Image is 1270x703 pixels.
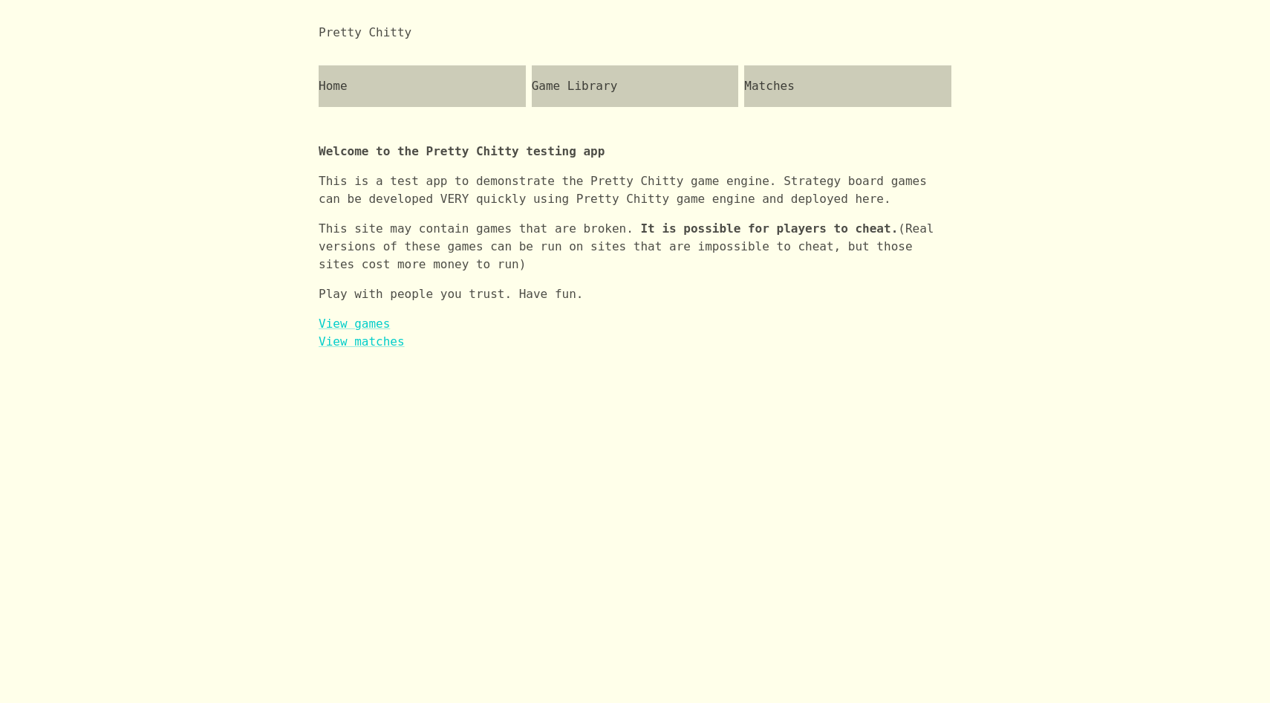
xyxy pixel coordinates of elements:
[319,119,951,172] p: Welcome to the Pretty Chitty testing app
[532,65,739,107] a: Game Library
[640,221,898,236] b: It is possible for players to cheat.
[319,334,405,349] a: View matches
[319,285,951,315] p: Play with people you trust. Have fun.
[319,65,526,107] a: Home
[319,220,951,285] p: This site may contain games that are broken. (Real versions of these games can be run on sites th...
[319,317,390,331] a: View games
[744,65,951,107] a: Matches
[319,172,951,220] p: This is a test app to demonstrate the Pretty Chitty game engine. Strategy board games can be deve...
[319,24,411,42] div: Pretty Chitty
